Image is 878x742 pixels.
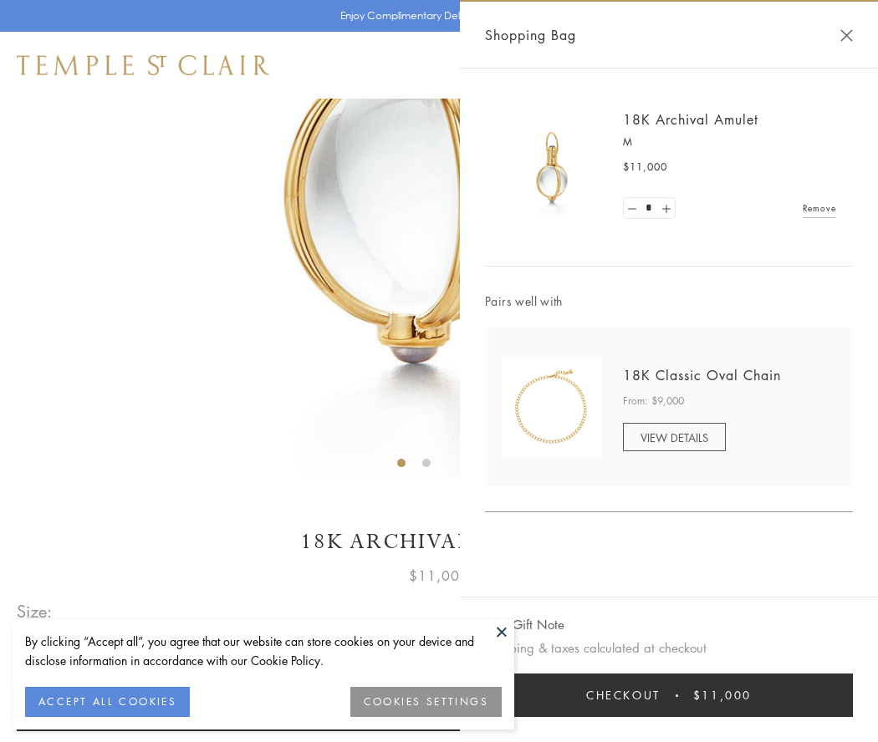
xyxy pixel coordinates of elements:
[17,55,269,75] img: Temple St. Clair
[17,527,861,556] h1: 18K Archival Amulet
[485,638,853,658] p: Shipping & taxes calculated at checkout
[350,687,502,717] button: COOKIES SETTINGS
[803,199,836,217] a: Remove
[624,198,641,219] a: Set quantity to 0
[485,614,564,635] button: Add Gift Note
[485,292,853,311] span: Pairs well with
[485,24,576,46] span: Shopping Bag
[17,597,54,625] span: Size:
[657,198,674,219] a: Set quantity to 2
[25,687,190,717] button: ACCEPT ALL COOKIES
[840,29,853,42] button: Close Shopping Bag
[623,134,836,150] p: M
[502,357,602,457] img: N88865-OV18
[340,8,530,24] p: Enjoy Complimentary Delivery & Returns
[502,117,602,217] img: 18K Archival Amulet
[623,393,684,409] span: From: $9,000
[623,110,758,129] a: 18K Archival Amulet
[641,429,708,445] span: VIEW DETAILS
[693,686,752,704] span: $11,000
[623,423,726,451] a: VIEW DETAILS
[623,366,781,384] a: 18K Classic Oval Chain
[485,673,853,717] button: Checkout $11,000
[25,632,502,670] div: By clicking “Accept all”, you agree that our website can store cookies on your device and disclos...
[623,159,667,175] span: $11,000
[586,686,661,704] span: Checkout
[409,565,469,587] span: $11,000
